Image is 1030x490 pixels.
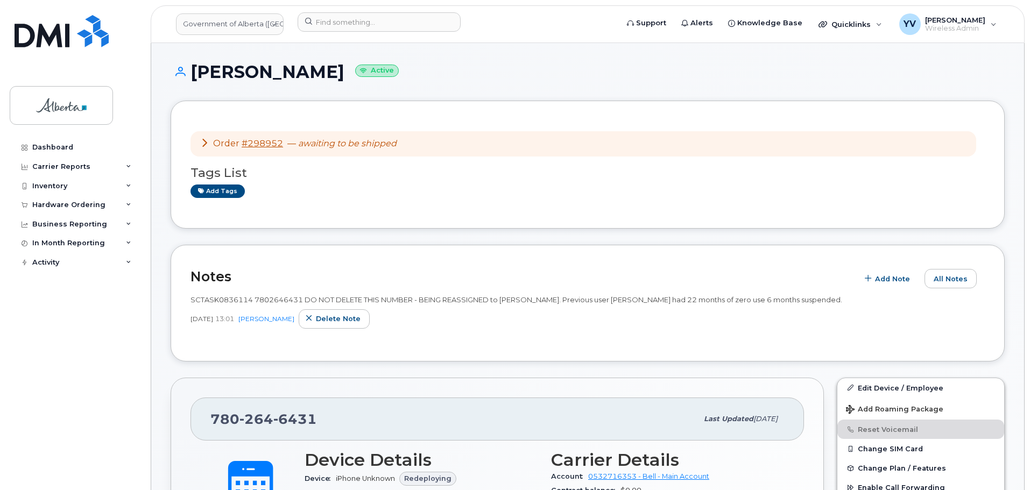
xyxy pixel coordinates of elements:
button: Delete note [299,309,370,329]
span: SCTASK0836114 7802646431 DO NOT DELETE THIS NUMBER - BEING REASSIGNED to [PERSON_NAME]. Previous ... [191,295,842,304]
button: Change SIM Card [837,439,1004,458]
h3: Device Details [305,450,538,470]
button: Add Roaming Package [837,397,1004,420]
h3: Tags List [191,166,985,180]
h3: Carrier Details [551,450,785,470]
a: 0532716353 - Bell - Main Account [588,472,709,480]
span: [DATE] [753,415,778,423]
span: Add Roaming Package [846,405,943,415]
a: Edit Device / Employee [837,378,1004,397]
span: 13:01 [215,314,234,323]
span: — [287,138,397,148]
span: iPhone Unknown [336,474,395,482]
a: [PERSON_NAME] [238,315,294,323]
span: 6431 [273,411,317,427]
span: Account [551,472,588,480]
a: Add tags [191,184,245,198]
span: All Notes [934,274,968,284]
button: Add Note [858,269,919,288]
span: Redeploying [404,473,451,484]
h2: Notes [191,268,852,285]
button: Reset Voicemail [837,420,1004,439]
span: Add Note [875,274,910,284]
span: Last updated [704,415,753,423]
h1: [PERSON_NAME] [171,62,1005,81]
span: Delete note [316,314,361,324]
span: Change Plan / Features [858,464,946,472]
span: [DATE] [191,314,213,323]
span: 264 [239,411,273,427]
a: #298952 [242,138,283,148]
span: 780 [210,411,317,427]
em: awaiting to be shipped [298,138,397,148]
span: Order [213,138,239,148]
button: All Notes [925,269,977,288]
span: Device [305,474,336,482]
button: Change Plan / Features [837,458,1004,478]
small: Active [355,65,399,77]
